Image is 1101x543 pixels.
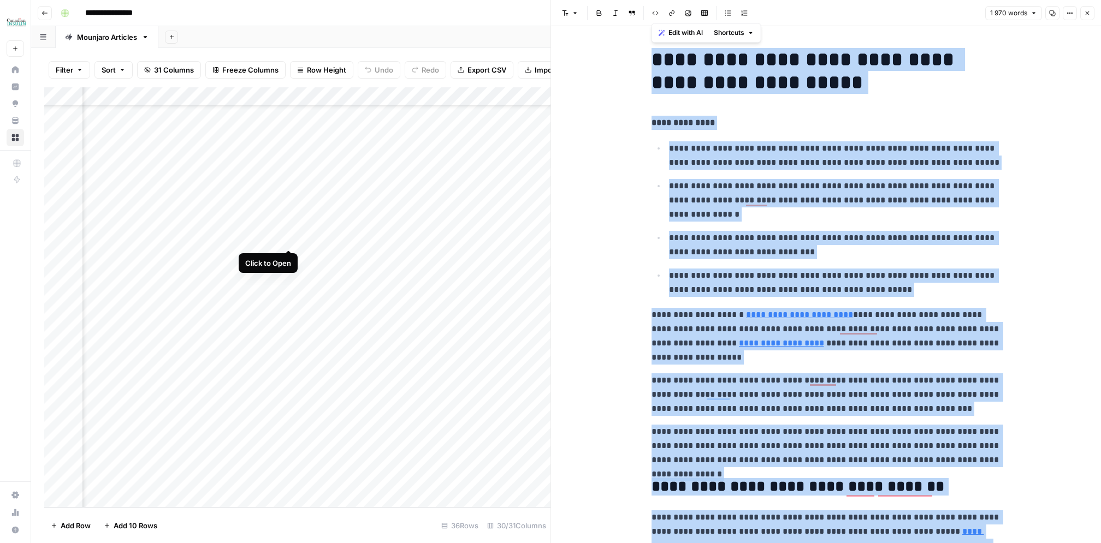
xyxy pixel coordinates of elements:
[7,95,24,112] a: Opportunities
[205,61,286,79] button: Freeze Columns
[7,504,24,521] a: Usage
[709,26,759,40] button: Shortcuts
[451,61,513,79] button: Export CSV
[483,517,550,534] div: 30/31 Columns
[290,61,353,79] button: Row Height
[56,26,158,48] a: Mounjaro Articles
[422,64,439,75] span: Redo
[7,112,24,129] a: Your Data
[7,521,24,539] button: Help + Support
[375,64,393,75] span: Undo
[61,520,91,531] span: Add Row
[7,486,24,504] a: Settings
[114,520,157,531] span: Add 10 Rows
[437,517,483,534] div: 36 Rows
[654,26,707,40] button: Edit with AI
[990,8,1027,18] span: 1 970 words
[467,64,506,75] span: Export CSV
[102,64,116,75] span: Sort
[137,61,201,79] button: 31 Columns
[94,61,133,79] button: Sort
[714,28,744,38] span: Shortcuts
[307,64,346,75] span: Row Height
[518,61,581,79] button: Import CSV
[44,517,97,534] button: Add Row
[535,64,574,75] span: Import CSV
[7,78,24,96] a: Insights
[222,64,279,75] span: Freeze Columns
[7,13,26,32] img: BCI Logo
[405,61,446,79] button: Redo
[49,61,90,79] button: Filter
[985,6,1042,20] button: 1 970 words
[77,32,137,43] div: Mounjaro Articles
[245,258,291,268] div: Click to Open
[154,64,194,75] span: 31 Columns
[7,61,24,79] a: Home
[358,61,400,79] button: Undo
[97,517,164,534] button: Add 10 Rows
[7,9,24,36] button: Workspace: BCI
[7,129,24,146] a: Browse
[668,28,703,38] span: Edit with AI
[56,64,73,75] span: Filter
